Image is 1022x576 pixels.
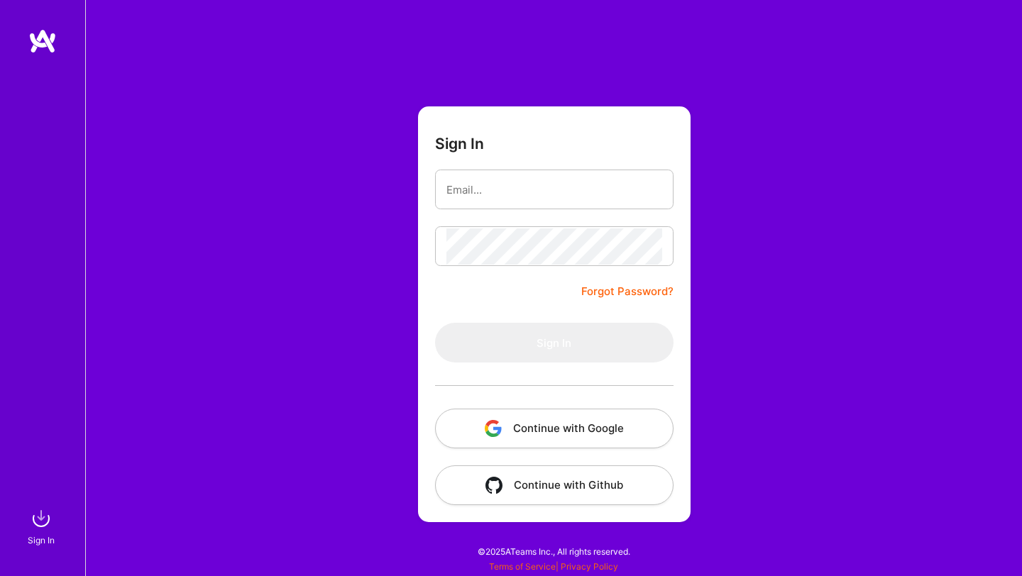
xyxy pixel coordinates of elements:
[30,504,55,548] a: sign inSign In
[489,561,618,572] span: |
[435,409,674,448] button: Continue with Google
[446,172,662,208] input: Email...
[28,28,57,54] img: logo
[561,561,618,572] a: Privacy Policy
[581,283,674,300] a: Forgot Password?
[27,504,55,533] img: sign in
[85,533,1022,569] div: © 2025 ATeams Inc., All rights reserved.
[489,561,556,572] a: Terms of Service
[28,533,55,548] div: Sign In
[485,420,502,437] img: icon
[435,323,674,362] button: Sign In
[435,135,484,153] h3: Sign In
[435,465,674,505] button: Continue with Github
[485,477,502,494] img: icon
